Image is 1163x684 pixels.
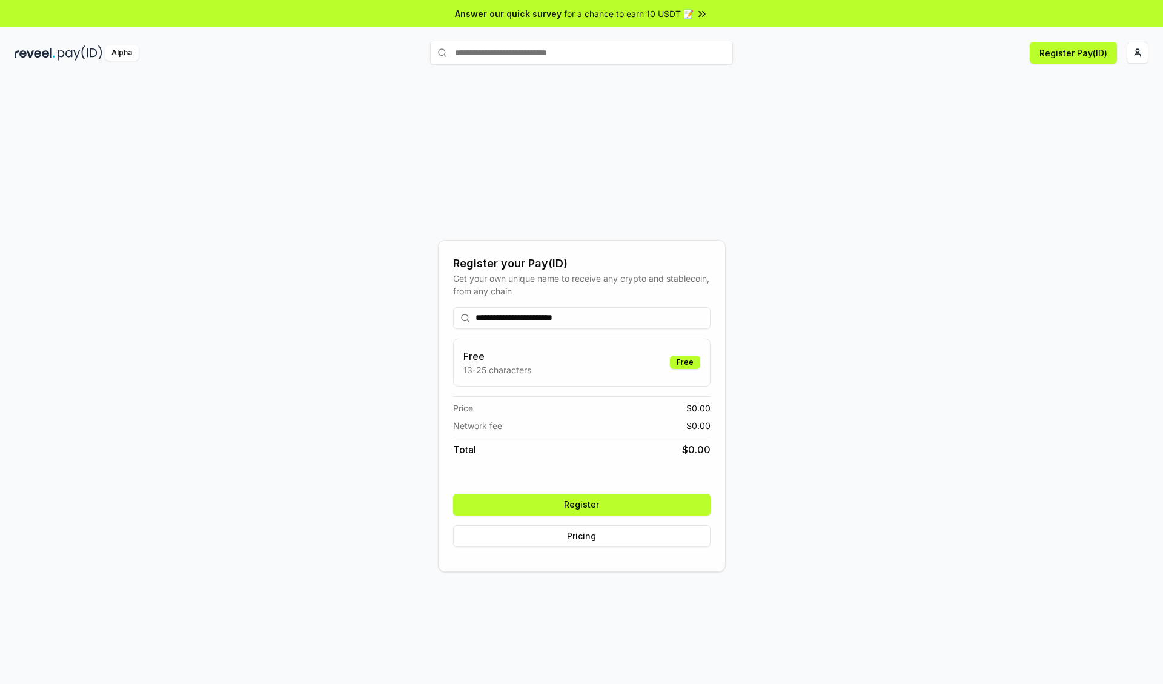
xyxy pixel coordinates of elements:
[453,402,473,414] span: Price
[682,442,711,457] span: $ 0.00
[463,349,531,364] h3: Free
[453,272,711,297] div: Get your own unique name to receive any crypto and stablecoin, from any chain
[686,419,711,432] span: $ 0.00
[453,525,711,547] button: Pricing
[463,364,531,376] p: 13-25 characters
[686,402,711,414] span: $ 0.00
[453,255,711,272] div: Register your Pay(ID)
[453,494,711,516] button: Register
[105,45,139,61] div: Alpha
[455,7,562,20] span: Answer our quick survey
[15,45,55,61] img: reveel_dark
[1030,42,1117,64] button: Register Pay(ID)
[564,7,694,20] span: for a chance to earn 10 USDT 📝
[58,45,102,61] img: pay_id
[670,356,700,369] div: Free
[453,419,502,432] span: Network fee
[453,442,476,457] span: Total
